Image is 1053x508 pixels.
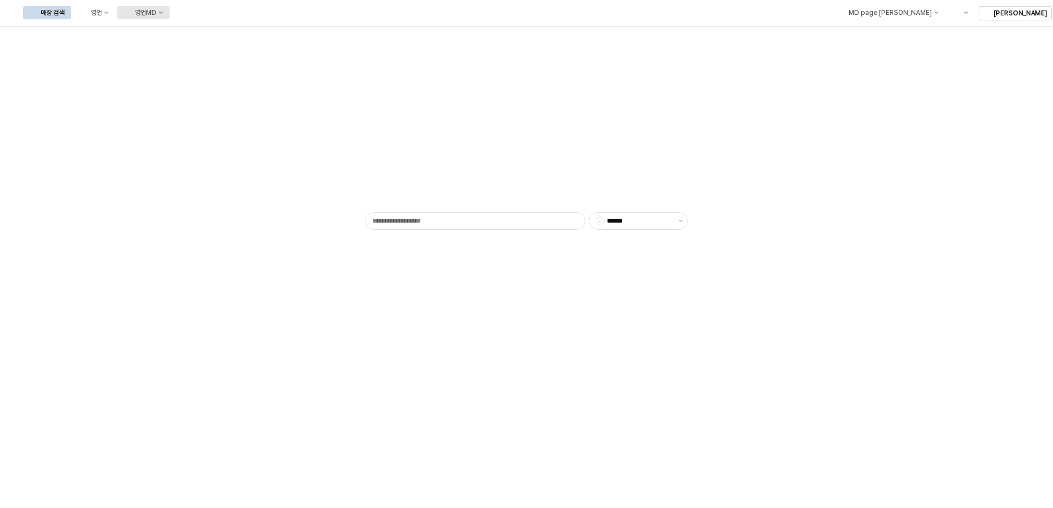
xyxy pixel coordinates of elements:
[73,6,115,19] button: 영업
[848,9,931,17] div: MD page [PERSON_NAME]
[994,9,1047,18] p: [PERSON_NAME]
[23,6,71,19] button: 매장 검색
[41,9,64,17] div: 매장 검색
[596,217,604,225] span: -
[831,6,945,19] div: MD page 이동
[831,6,945,19] button: MD page [PERSON_NAME]
[91,9,102,17] div: 영업
[117,6,170,19] button: 영업MD
[135,9,156,17] div: 영업MD
[947,6,974,19] div: Menu item 6
[979,6,1052,20] button: [PERSON_NAME]
[674,213,687,229] button: 제안 사항 표시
